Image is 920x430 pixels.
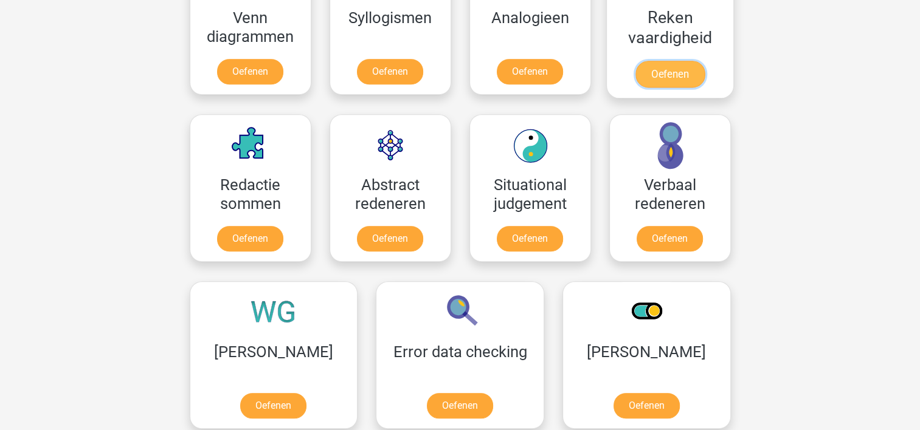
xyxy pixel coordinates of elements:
[637,226,703,251] a: Oefenen
[357,226,423,251] a: Oefenen
[217,59,283,84] a: Oefenen
[635,61,704,87] a: Oefenen
[497,226,563,251] a: Oefenen
[614,393,680,418] a: Oefenen
[497,59,563,84] a: Oefenen
[427,393,493,418] a: Oefenen
[357,59,423,84] a: Oefenen
[217,226,283,251] a: Oefenen
[240,393,306,418] a: Oefenen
